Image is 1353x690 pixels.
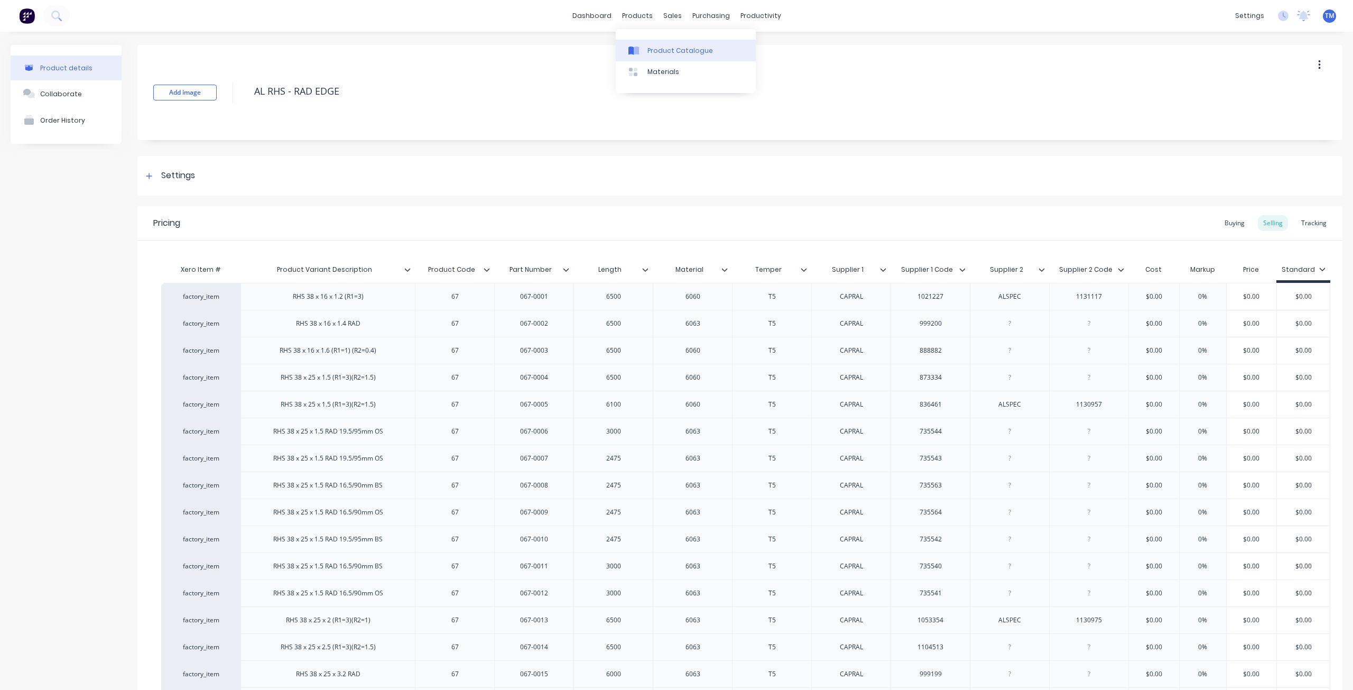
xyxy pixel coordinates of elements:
div: $0.00 [1225,364,1278,391]
div: 067-0010 [508,532,561,546]
div: RHS 38 x 16 x 1.4 RAD [288,317,369,330]
button: Order History [11,107,122,133]
div: $0.00 [1225,553,1278,579]
div: $0.00 [1127,607,1180,633]
div: 067-0012 [508,586,561,600]
div: 067-0009 [508,505,561,519]
div: factory_item [172,669,230,679]
div: $0.00 [1277,580,1330,606]
div: CAPRAL [825,640,878,654]
div: 6060 [666,344,719,357]
div: factory_item [172,292,230,301]
div: T5 [746,290,799,303]
div: 0% [1176,580,1229,606]
div: CAPRAL [825,667,878,681]
div: 67 [429,290,481,303]
div: factory_itemRHS 38 x 25 x 1.5 RAD 19.5/95mm BS67067-001024756063T5CAPRAL735542$0.000%$0.00$0.00 [161,526,1330,553]
div: $0.00 [1127,499,1180,526]
div: factory_item [172,562,230,571]
div: 67 [429,559,481,573]
div: Materials [647,67,679,77]
div: 067-0003 [508,344,561,357]
div: $0.00 [1225,661,1278,687]
div: 6500 [587,371,640,384]
div: factory_item [172,427,230,436]
div: RHS 38 x 25 x 1.5 (R1=3)(R2=1.5) [272,371,384,384]
div: $0.00 [1127,472,1180,499]
div: 67 [429,505,481,519]
div: 6100 [587,398,640,411]
a: Materials [616,61,756,82]
div: $0.00 [1127,337,1180,364]
div: 67 [429,613,481,627]
div: 6060 [666,371,719,384]
div: T5 [746,613,799,627]
div: 735563 [904,479,957,492]
div: $0.00 [1277,364,1330,391]
div: factory_itemRHS 38 x 25 x 1.5 (R1=3)(R2=1.5)67067-000561006060T5CAPRAL836461ALSPEC1130957$0.000%$... [161,391,1330,418]
div: Product details [40,64,92,72]
div: CAPRAL [825,479,878,492]
div: 0% [1176,661,1229,687]
div: CAPRAL [825,586,878,600]
div: $0.00 [1127,391,1180,418]
div: 067-0013 [508,613,561,627]
div: T5 [746,452,799,465]
div: 6063 [666,452,719,465]
div: 2475 [587,505,640,519]
div: 6063 [666,425,719,438]
div: 735542 [904,532,957,546]
div: 0% [1176,472,1229,499]
div: RHS 38 x 16 x 1.2 (R1=3) [284,290,372,303]
div: Supplier 2 [970,259,1049,280]
div: factory_item [172,508,230,517]
img: Factory [19,8,35,24]
div: factory_item [172,346,230,355]
button: Product details [11,56,122,80]
div: settings [1230,8,1269,24]
div: 1130957 [1063,398,1116,411]
div: 0% [1176,364,1229,391]
div: $0.00 [1277,445,1330,472]
div: 67 [429,452,481,465]
div: 6063 [666,613,719,627]
div: $0.00 [1127,364,1180,391]
div: 67 [429,371,481,384]
div: $0.00 [1127,634,1180,660]
div: $0.00 [1277,499,1330,526]
div: Markup [1179,259,1226,280]
div: $0.00 [1277,418,1330,445]
div: 0% [1176,310,1229,337]
div: CAPRAL [825,371,878,384]
div: Supplier 1 [811,256,884,283]
div: T5 [746,640,799,654]
div: RHS 38 x 25 x 3.2 RAD [288,667,369,681]
div: ALSPEC [984,290,1036,303]
div: Part Number [494,256,567,283]
div: T5 [746,505,799,519]
div: $0.00 [1277,337,1330,364]
div: 067-0001 [508,290,561,303]
div: factory_item [172,481,230,490]
div: 6063 [666,317,719,330]
div: RHS 38 x 16 x 1.6 (R1=1) (R2=0.4) [271,344,385,357]
div: factory_itemRHS 38 x 25 x 1.5 RAD 16.5/90mm OS67067-001230006063T5CAPRAL735541$0.000%$0.00$0.00 [161,579,1330,606]
div: 0% [1176,526,1229,553]
div: factory_itemRHS 38 x 16 x 1.6 (R1=1) (R2=0.4)67067-000365006060T5CAPRAL888882$0.000%$0.00$0.00 [161,337,1330,364]
div: 67 [429,667,481,681]
div: 735543 [904,452,957,465]
div: 6063 [666,586,719,600]
div: factory_itemRHS 38 x 25 x 1.5 RAD 16.5/90mm BS67067-000824756063T5CAPRAL735563$0.000%$0.00$0.00 [161,472,1330,499]
div: RHS 38 x 25 x 1.5 RAD 19.5/95mm OS [265,452,392,465]
div: 735541 [904,586,957,600]
div: $0.00 [1225,445,1278,472]
div: 1053354 [904,613,957,627]
div: T5 [746,586,799,600]
a: Product Catalogue [616,40,756,61]
textarea: AL RHS - RAD EDGE [249,79,1188,104]
div: RHS 38 x 25 x 1.5 RAD 16.5/90mm OS [265,505,392,519]
div: factory_itemRHS 38 x 25 x 3.2 RAD67067-001560006063T5CAPRAL999199$0.000%$0.00$0.00 [161,660,1330,687]
div: $0.00 [1225,499,1278,526]
div: productivity [735,8,786,24]
div: 735540 [904,559,957,573]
